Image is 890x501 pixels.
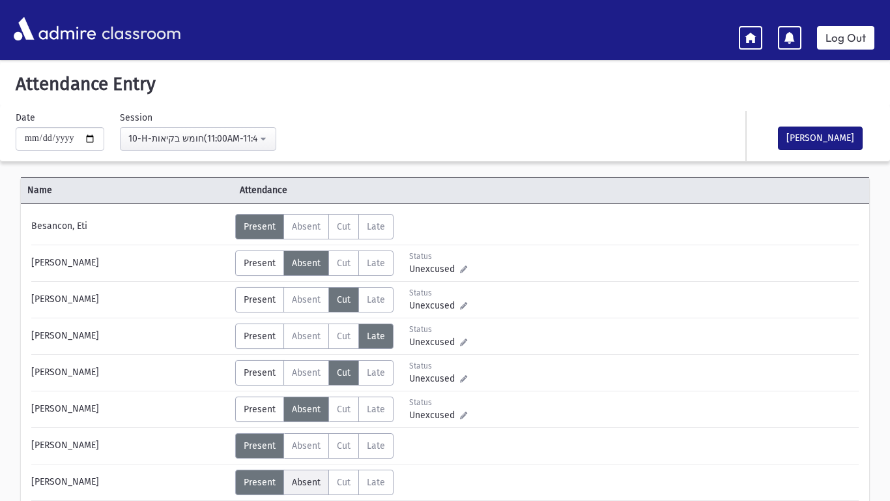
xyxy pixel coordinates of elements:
[10,73,880,95] h5: Attendance Entry
[409,262,460,276] span: Unexcused
[25,470,235,495] div: [PERSON_NAME]
[292,258,321,269] span: Absent
[10,14,99,44] img: AdmirePro
[21,183,233,197] span: Name
[292,440,321,451] span: Absent
[778,127,863,150] button: [PERSON_NAME]
[99,12,181,46] span: classroom
[235,214,394,239] div: AttTypes
[367,294,385,305] span: Late
[409,372,460,386] span: Unexcused
[409,287,467,299] div: Status
[409,397,467,408] div: Status
[292,367,321,378] span: Absent
[16,111,35,125] label: Date
[337,367,351,378] span: Cut
[235,470,394,495] div: AttTypes
[25,214,235,239] div: Besancon, Eti
[292,477,321,488] span: Absent
[128,132,257,145] div: 10-H-חומש בקיאות(11:00AM-11:43AM)
[337,221,351,232] span: Cut
[367,221,385,232] span: Late
[235,433,394,459] div: AttTypes
[244,404,276,415] span: Present
[235,324,394,349] div: AttTypes
[235,250,394,276] div: AttTypes
[817,26,874,50] a: Log Out
[244,477,276,488] span: Present
[292,294,321,305] span: Absent
[244,258,276,269] span: Present
[25,360,235,386] div: [PERSON_NAME]
[244,367,276,378] span: Present
[409,299,460,312] span: Unexcused
[292,221,321,232] span: Absent
[337,331,351,342] span: Cut
[235,360,394,386] div: AttTypes
[409,324,467,335] div: Status
[409,360,467,372] div: Status
[244,294,276,305] span: Present
[235,397,394,422] div: AttTypes
[367,440,385,451] span: Late
[25,287,235,312] div: [PERSON_NAME]
[120,111,152,125] label: Session
[337,440,351,451] span: Cut
[367,367,385,378] span: Late
[409,408,460,422] span: Unexcused
[337,404,351,415] span: Cut
[367,331,385,342] span: Late
[337,294,351,305] span: Cut
[337,258,351,269] span: Cut
[367,258,385,269] span: Late
[25,250,235,276] div: [PERSON_NAME]
[120,127,276,151] button: 10-H-חומש בקיאות(11:00AM-11:43AM)
[337,477,351,488] span: Cut
[367,404,385,415] span: Late
[292,404,321,415] span: Absent
[25,324,235,349] div: [PERSON_NAME]
[25,397,235,422] div: [PERSON_NAME]
[244,331,276,342] span: Present
[233,183,446,197] span: Attendance
[244,221,276,232] span: Present
[244,440,276,451] span: Present
[409,335,460,349] span: Unexcused
[235,287,394,312] div: AttTypes
[25,433,235,459] div: [PERSON_NAME]
[292,331,321,342] span: Absent
[409,250,467,262] div: Status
